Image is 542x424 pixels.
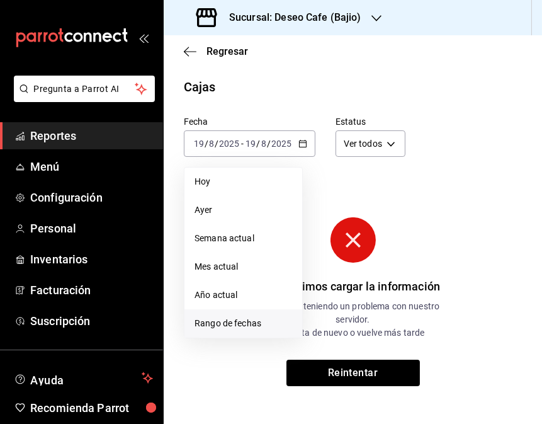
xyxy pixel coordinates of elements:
span: Reportes [30,127,153,144]
input: ---- [271,139,292,149]
button: Regresar [184,45,248,57]
span: Facturación [30,282,153,299]
span: Configuración [30,189,153,206]
div: Cajas [184,77,216,96]
input: ---- [218,139,240,149]
span: Menú [30,158,153,175]
a: Pregunta a Parrot AI [9,91,155,105]
span: Rango de fechas [195,317,292,330]
button: open_drawer_menu [138,33,149,43]
span: Año actual [195,289,292,302]
input: -- [245,139,256,149]
label: Fecha [184,118,315,127]
span: / [256,139,260,149]
span: Regresar [206,45,248,57]
span: / [215,139,218,149]
span: Personal [30,220,153,237]
span: Hoy [195,175,292,188]
input: -- [193,139,205,149]
span: Ayer [195,203,292,217]
label: Estatus [336,118,405,127]
span: Semana actual [195,232,292,245]
span: Inventarios [30,251,153,268]
span: Ayuda [30,370,137,386]
span: Pregunta a Parrot AI [34,83,135,96]
span: Mes actual [195,260,292,273]
button: Pregunta a Parrot AI [14,76,155,102]
span: - [241,139,244,149]
span: Suscripción [30,312,153,329]
h3: Sucursal: Deseo Cafe (Bajio) [219,10,361,25]
span: Recomienda Parrot [30,399,153,416]
input: -- [208,139,215,149]
p: No pudimos cargar la información [259,278,446,295]
input: -- [261,139,267,149]
p: Estamos teniendo un problema con nuestro servidor. Intenta de nuevo o vuelve más tarde [259,300,446,340]
div: Ver todos [336,130,405,157]
span: / [267,139,271,149]
button: Reintentar [286,360,420,386]
span: / [205,139,208,149]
